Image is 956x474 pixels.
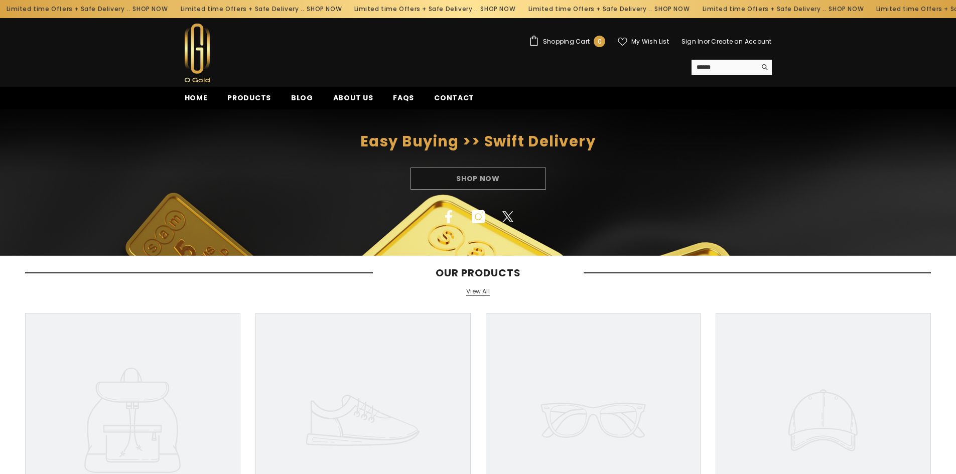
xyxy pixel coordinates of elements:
a: SHOP NOW [468,4,503,15]
a: SHOP NOW [642,4,677,15]
a: About us [323,92,383,109]
summary: Search [692,60,772,75]
a: Sign In [681,37,704,46]
a: SHOP NOW [816,4,852,15]
span: Blog [291,93,313,103]
a: Blog [281,92,323,109]
span: Our Products [373,267,584,279]
a: View All [466,287,490,296]
span: About us [333,93,373,103]
span: Products [227,93,271,103]
span: or [704,37,710,46]
div: Limited time Offers + Safe Delivery .. [684,1,858,17]
div: Limited time Offers + Safe Delivery .. [336,1,510,17]
a: SHOP NOW [120,4,156,15]
a: Contact [424,92,484,109]
span: FAQs [393,93,414,103]
a: SHOP NOW [295,4,330,15]
span: Home [185,93,208,103]
span: My Wish List [631,39,669,45]
a: FAQs [383,92,424,109]
div: Limited time Offers + Safe Delivery .. [510,1,684,17]
a: Home [175,92,218,109]
span: Shopping Cart [543,39,590,45]
a: My Wish List [618,37,669,46]
a: Create an Account [711,37,771,46]
img: Ogold Shop [185,24,210,82]
span: 0 [598,36,602,47]
div: Limited time Offers + Safe Delivery .. [162,1,336,17]
span: Contact [434,93,474,103]
button: Search [756,60,772,75]
a: Shopping Cart [529,36,605,47]
a: Products [217,92,281,109]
